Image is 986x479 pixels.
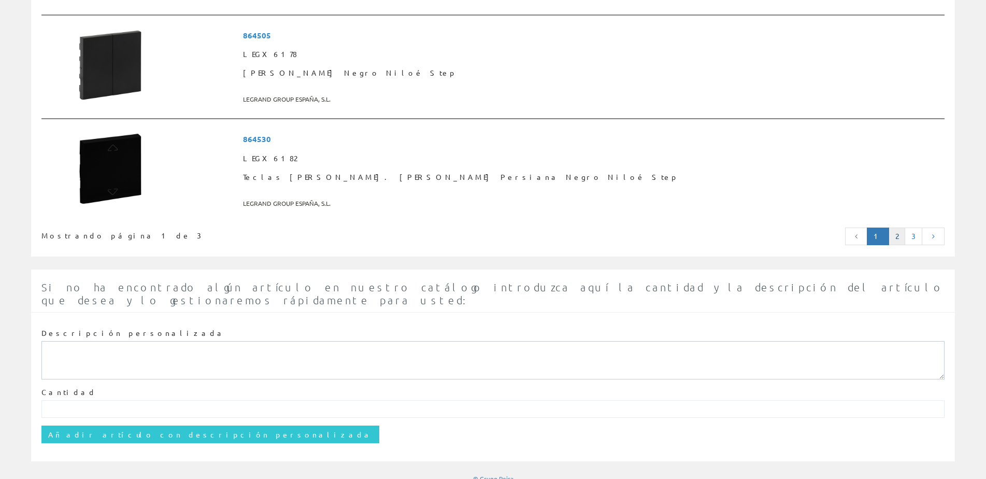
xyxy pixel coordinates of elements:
[845,228,868,245] a: Página anterior
[41,328,225,339] label: Descripción personalizada
[243,130,940,149] span: 864530
[243,64,940,82] span: [PERSON_NAME] Negro Niloé Step
[72,26,149,104] img: Foto artículo Tecla Doble Negro Niloé Step (150x150)
[41,227,409,241] div: Mostrando página 1 de 3
[905,228,922,245] a: 3
[72,130,149,207] img: Foto artículo Teclas Puls. Doble Persiana Negro Niloé Step (150x150)
[243,45,940,64] span: LEGX6178
[41,387,96,398] label: Cantidad
[867,228,889,245] a: Página actual
[243,195,940,212] span: LEGRAND GROUP ESPAÑA, S.L.
[41,281,944,306] span: Si no ha encontrado algún artículo en nuestro catálogo introduzca aquí la cantidad y la descripci...
[922,228,945,245] a: Página siguiente
[243,26,940,45] span: 864505
[243,168,940,187] span: Teclas [PERSON_NAME]. [PERSON_NAME] Persiana Negro Niloé Step
[41,426,379,443] input: Añadir artículo con descripción personalizada
[243,91,940,108] span: LEGRAND GROUP ESPAÑA, S.L.
[243,149,940,168] span: LEGX6182
[889,228,905,245] a: 2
